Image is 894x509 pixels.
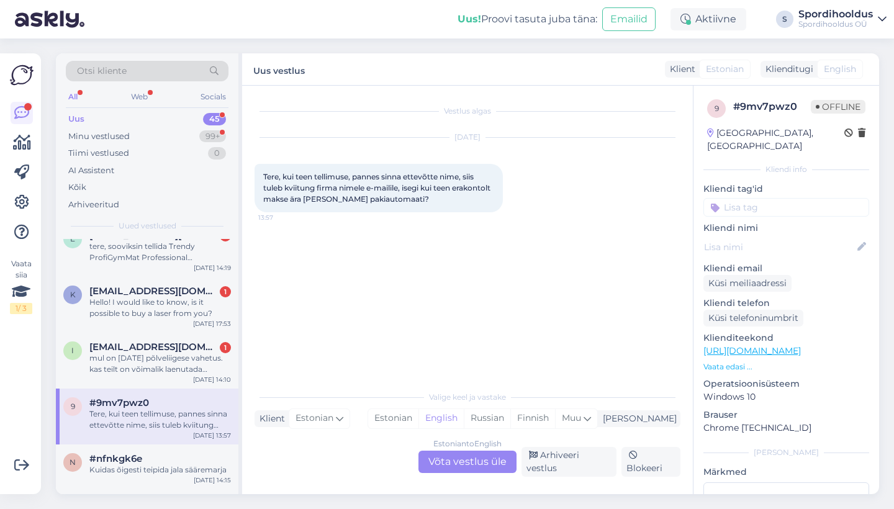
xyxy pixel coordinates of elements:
[89,408,231,431] div: Tere, kui teen tellimuse, pannes sinna ettevõtte nime, siis tuleb kviitung firma nimele e-mailile...
[71,346,74,355] span: i
[621,447,680,477] div: Blokeeri
[10,258,32,314] div: Vaata siia
[761,63,813,76] div: Klienditugi
[296,412,333,425] span: Estonian
[89,397,149,408] span: #9mv7pwz0
[194,475,231,485] div: [DATE] 14:15
[255,106,680,117] div: Vestlus algas
[598,412,677,425] div: [PERSON_NAME]
[198,89,228,105] div: Socials
[129,89,150,105] div: Web
[220,342,231,353] div: 1
[458,12,597,27] div: Proovi tasuta juba täna:
[706,63,744,76] span: Estonian
[703,447,869,458] div: [PERSON_NAME]
[10,63,34,87] img: Askly Logo
[255,132,680,143] div: [DATE]
[89,353,231,375] div: mul on [DATE] põlveliigese vahetus. kas teilt on võimalik laenutada külmakompressiooni ja mis mak...
[255,392,680,403] div: Valige keel ja vastake
[458,13,481,25] b: Uus!
[703,377,869,390] p: Operatsioonisüsteem
[70,234,75,243] span: e
[715,104,719,113] span: 9
[220,286,231,297] div: 1
[199,130,226,143] div: 99+
[89,464,231,475] div: Kuidas õigesti teipida jala sääremarja
[68,199,119,211] div: Arhiveeritud
[703,408,869,421] p: Brauser
[89,341,219,353] span: inga.roosaar@gmail.com
[433,438,502,449] div: Estonian to English
[733,99,811,114] div: # 9mv7pwz0
[203,113,226,125] div: 45
[10,303,32,314] div: 1 / 3
[703,198,869,217] input: Lisa tag
[707,127,844,153] div: [GEOGRAPHIC_DATA], [GEOGRAPHIC_DATA]
[193,319,231,328] div: [DATE] 17:53
[602,7,656,31] button: Emailid
[521,447,616,477] div: Arhiveeri vestlus
[255,412,285,425] div: Klient
[368,409,418,428] div: Estonian
[562,412,581,423] span: Muu
[119,220,176,232] span: Uued vestlused
[263,172,492,204] span: Tere, kui teen tellimuse, pannes sinna ettevõtte nime, siis tuleb kviitung firma nimele e-mailile...
[66,89,80,105] div: All
[703,331,869,345] p: Klienditeekond
[70,457,76,467] span: n
[68,164,114,177] div: AI Assistent
[798,9,887,29] a: SpordihooldusSpordihooldus OÜ
[77,65,127,78] span: Otsi kliente
[703,310,803,327] div: Küsi telefoninumbrit
[70,290,76,299] span: k
[703,164,869,175] div: Kliendi info
[670,8,746,30] div: Aktiivne
[68,181,86,194] div: Kõik
[704,240,855,254] input: Lisa nimi
[703,390,869,403] p: Windows 10
[418,451,517,473] div: Võta vestlus üle
[510,409,555,428] div: Finnish
[703,421,869,435] p: Chrome [TECHNICAL_ID]
[703,361,869,372] p: Vaata edasi ...
[193,431,231,440] div: [DATE] 13:57
[811,100,865,114] span: Offline
[824,63,856,76] span: English
[703,262,869,275] p: Kliendi email
[464,409,510,428] div: Russian
[418,409,464,428] div: English
[89,297,231,319] div: Hello! I would like to know, is it possible to buy a laser from you?
[71,402,75,411] span: 9
[89,241,231,263] div: tere, sooviksin tellida Trendy ProfiGymMat Professional Võimlemismatti 180 x 60 cm, paksus 2 cm, ...
[703,275,792,292] div: Küsi meiliaadressi
[798,19,873,29] div: Spordihooldus OÜ
[703,222,869,235] p: Kliendi nimi
[258,213,305,222] span: 13:57
[703,182,869,196] p: Kliendi tag'id
[703,345,801,356] a: [URL][DOMAIN_NAME]
[703,297,869,310] p: Kliendi telefon
[208,147,226,160] div: 0
[798,9,873,19] div: Spordihooldus
[665,63,695,76] div: Klient
[89,286,219,297] span: kokhanmykhailo87@gmail.com
[194,263,231,273] div: [DATE] 14:19
[68,130,130,143] div: Minu vestlused
[253,61,305,78] label: Uus vestlus
[68,147,129,160] div: Tiimi vestlused
[193,375,231,384] div: [DATE] 14:10
[89,453,142,464] span: #nfnkgk6e
[68,113,84,125] div: Uus
[776,11,793,28] div: S
[703,466,869,479] p: Märkmed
